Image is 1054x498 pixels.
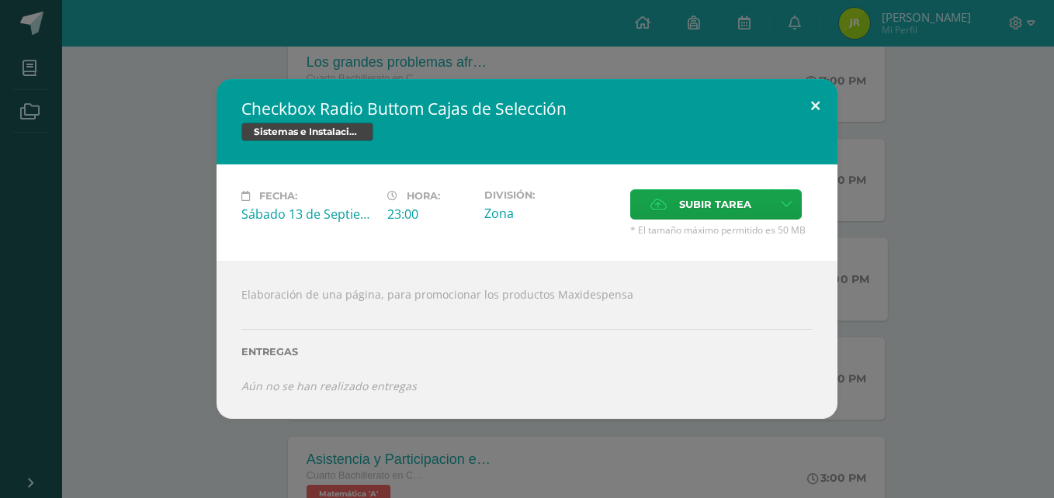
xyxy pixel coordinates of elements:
div: 23:00 [387,206,472,223]
div: Sábado 13 de Septiembre [241,206,375,223]
div: Elaboración de una página, para promocionar los productos Maxidespensa [217,261,837,418]
div: Zona [484,205,618,222]
span: Hora: [407,190,440,202]
h2: Checkbox Radio Buttom Cajas de Selección [241,98,813,119]
label: División: [484,189,618,201]
button: Close (Esc) [793,79,837,132]
span: Sistemas e Instalación de Software [241,123,373,141]
i: Aún no se han realizado entregas [241,379,417,393]
span: Subir tarea [679,190,751,219]
span: Fecha: [259,190,297,202]
label: Entregas [241,346,813,358]
span: * El tamaño máximo permitido es 50 MB [630,223,813,237]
